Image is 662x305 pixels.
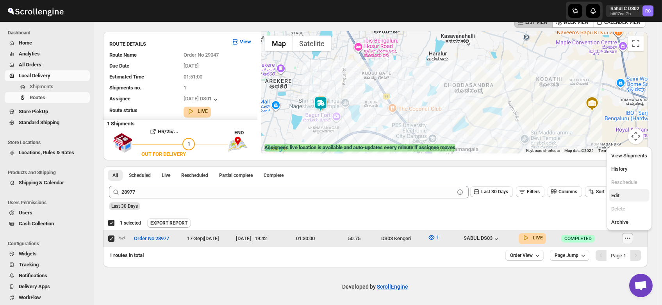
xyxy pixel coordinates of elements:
[162,172,170,178] span: Live
[19,109,48,114] span: Store PickUp
[593,17,646,28] button: CALENDER VIEW
[112,172,118,178] span: All
[611,206,625,212] span: Delete
[283,235,327,243] div: 01:30:00
[19,273,47,278] span: Notifications
[19,210,32,216] span: Users
[181,172,208,178] span: Rescheduled
[464,235,500,243] button: SABUL DS03
[522,234,543,242] button: LIVE
[109,63,129,69] span: Due Date
[19,262,39,268] span: Tracking
[293,36,331,51] button: Show satellite imagery
[585,186,609,197] button: Sort
[109,96,130,102] span: Assignee
[606,5,654,17] button: User menu
[629,274,653,297] div: Open chat
[610,12,639,16] p: b607ea-2b
[236,235,278,243] div: [DATE] | 19:42
[6,1,65,21] img: ScrollEngine
[548,186,582,197] button: Columns
[564,235,592,242] span: COMPLETED
[5,59,90,70] button: All Orders
[263,143,289,153] img: Google
[227,36,256,48] button: View
[343,283,409,291] p: Developed by
[5,292,90,303] button: WorkFlow
[8,200,90,206] span: Users Permissions
[596,189,605,194] span: Sort
[19,294,41,300] span: WorkFlow
[5,281,90,292] button: Delivery Apps
[184,52,219,58] span: Order No 29047
[8,241,90,247] span: Configurations
[598,148,609,153] a: Terms (opens in new tab)
[5,259,90,270] button: Tracking
[5,207,90,218] button: Users
[5,48,90,59] button: Analytics
[113,128,132,158] img: shop.svg
[219,172,253,178] span: Partial complete
[109,52,137,58] span: Route Name
[381,235,423,243] div: DS03 Kengeri
[240,39,251,45] b: View
[19,73,50,78] span: Local Delivery
[5,92,90,103] button: Routes
[604,19,641,25] span: CALENDER VIEW
[264,172,284,178] span: Complete
[563,19,589,25] span: WEEK VIEW
[596,250,641,261] nav: Pagination
[332,235,377,243] div: 50.75
[187,141,190,147] span: 1
[628,128,644,144] button: Map camera controls
[184,63,199,69] span: [DATE]
[19,120,59,125] span: Standard Shipping
[5,37,90,48] button: Home
[436,234,439,240] span: 1
[423,231,444,244] button: 1
[184,96,219,103] button: [DATE] DS01
[550,250,589,261] button: Page Jump
[525,19,548,25] span: LIST VIEW
[198,109,208,114] b: LIVE
[470,186,513,197] button: Last 30 Days
[516,186,544,197] button: Filters
[150,220,187,226] span: EXPORT REPORT
[19,251,37,257] span: Widgets
[30,84,54,89] span: Shipments
[184,85,186,91] span: 1
[264,144,455,152] label: Assignee's live location is available and auto-updates every minute if assignee moves
[19,221,54,227] span: Cash Collection
[30,95,45,100] span: Routes
[623,253,626,259] b: 1
[5,248,90,259] button: Widgets
[132,125,195,138] button: HR/25/...
[313,96,329,111] div: 1
[8,139,90,146] span: Store Locations
[120,220,141,226] span: 1 selected
[228,137,248,152] img: trip_end.png
[510,252,533,259] span: Order View
[19,150,74,155] span: Locations, Rules & Rates
[611,166,627,172] span: History
[628,36,644,51] button: Toggle fullscreen view
[265,36,293,51] button: Show street map
[158,128,178,134] b: HR/25/...
[555,252,578,259] span: Page Jump
[108,170,123,181] button: All routes
[121,186,455,198] input: Press enter after typing | Search Eg. Order No 28977
[141,150,186,158] div: OUT FOR DELIVERY
[147,218,191,228] button: EXPORT REPORT
[19,62,41,68] span: All Orders
[5,270,90,281] button: Notifications
[129,172,151,178] span: Scheduled
[526,148,560,153] button: Keyboard shortcuts
[134,235,169,243] span: Order No 28977
[184,74,202,80] span: 01:51:00
[109,85,141,91] span: Shipments no.
[5,218,90,229] button: Cash Collection
[111,203,138,209] span: Last 30 Days
[187,235,219,241] span: 17-Sep | [DATE]
[109,74,144,80] span: Estimated Time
